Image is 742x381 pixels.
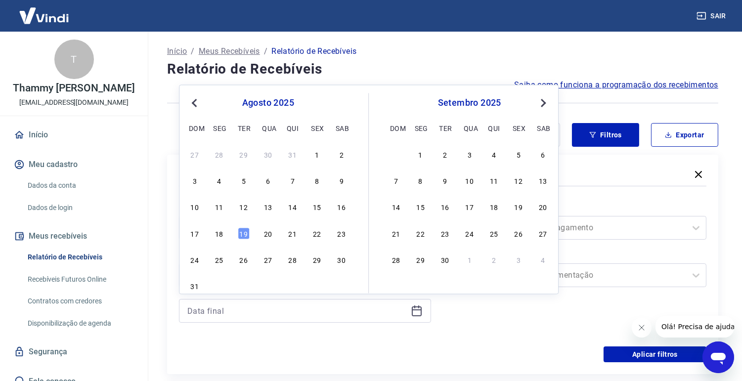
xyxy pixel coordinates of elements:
a: Dados de login [24,198,136,218]
div: Choose terça-feira, 19 de agosto de 2025 [238,227,250,239]
div: sab [537,122,549,134]
button: Exportar [651,123,718,147]
a: Meus Recebíveis [199,45,260,57]
div: ter [238,122,250,134]
div: Choose sábado, 16 de agosto de 2025 [336,201,348,213]
input: Data final [187,303,407,318]
div: Choose terça-feira, 5 de agosto de 2025 [238,175,250,187]
div: Choose segunda-feira, 4 de agosto de 2025 [213,175,225,187]
button: Filtros [572,123,639,147]
div: Choose domingo, 31 de agosto de 2025 [390,148,402,160]
div: Choose domingo, 31 de agosto de 2025 [189,280,201,292]
div: agosto 2025 [187,97,349,109]
div: sex [311,122,323,134]
a: Relatório de Recebíveis [24,247,136,267]
a: Início [167,45,187,57]
div: Choose segunda-feira, 15 de setembro de 2025 [415,201,427,213]
div: Choose domingo, 28 de setembro de 2025 [390,254,402,265]
div: Choose quinta-feira, 2 de outubro de 2025 [488,254,500,265]
div: Choose sábado, 23 de agosto de 2025 [336,227,348,239]
a: Saiba como funciona a programação dos recebimentos [514,79,718,91]
div: Choose quinta-feira, 18 de setembro de 2025 [488,201,500,213]
button: Aplicar filtros [604,346,706,362]
div: Choose quinta-feira, 4 de setembro de 2025 [488,148,500,160]
div: Choose terça-feira, 16 de setembro de 2025 [439,201,451,213]
div: Choose terça-feira, 23 de setembro de 2025 [439,227,451,239]
div: Choose sábado, 9 de agosto de 2025 [336,175,348,187]
p: / [264,45,267,57]
div: Choose sábado, 27 de setembro de 2025 [537,227,549,239]
button: Previous Month [188,97,200,109]
div: qua [262,122,274,134]
div: sab [336,122,348,134]
div: Choose sexta-feira, 5 de setembro de 2025 [311,280,323,292]
iframe: Mensagem da empresa [655,316,734,338]
div: qui [488,122,500,134]
div: Choose sexta-feira, 29 de agosto de 2025 [311,254,323,265]
div: Choose domingo, 17 de agosto de 2025 [189,227,201,239]
div: Choose sábado, 2 de agosto de 2025 [336,148,348,160]
a: Dados da conta [24,175,136,196]
img: Vindi [12,0,76,31]
div: Choose sábado, 20 de setembro de 2025 [537,201,549,213]
div: Choose domingo, 3 de agosto de 2025 [189,175,201,187]
div: Choose sexta-feira, 5 de setembro de 2025 [513,148,524,160]
div: dom [390,122,402,134]
button: Meus recebíveis [12,225,136,247]
div: Choose segunda-feira, 8 de setembro de 2025 [415,175,427,187]
a: Contratos com credores [24,291,136,311]
button: Meu cadastro [12,154,136,175]
div: Choose terça-feira, 9 de setembro de 2025 [439,175,451,187]
div: Choose domingo, 24 de agosto de 2025 [189,254,201,265]
div: Choose segunda-feira, 18 de agosto de 2025 [213,227,225,239]
h4: Relatório de Recebíveis [167,59,718,79]
div: Choose segunda-feira, 11 de agosto de 2025 [213,201,225,213]
div: Choose quarta-feira, 3 de setembro de 2025 [262,280,274,292]
div: Choose terça-feira, 12 de agosto de 2025 [238,201,250,213]
div: Choose terça-feira, 2 de setembro de 2025 [439,148,451,160]
div: seg [415,122,427,134]
button: Sair [695,7,730,25]
div: Choose quarta-feira, 17 de setembro de 2025 [464,201,476,213]
div: Choose segunda-feira, 22 de setembro de 2025 [415,227,427,239]
label: Forma de Pagamento [457,202,705,214]
div: Choose sábado, 6 de setembro de 2025 [336,280,348,292]
div: Choose domingo, 7 de setembro de 2025 [390,175,402,187]
div: Choose quinta-feira, 7 de agosto de 2025 [287,175,299,187]
a: Disponibilização de agenda [24,313,136,334]
div: Choose quarta-feira, 30 de julho de 2025 [262,148,274,160]
iframe: Fechar mensagem [632,318,652,338]
div: Choose quarta-feira, 10 de setembro de 2025 [464,175,476,187]
div: Choose segunda-feira, 29 de setembro de 2025 [415,254,427,265]
div: setembro 2025 [389,97,550,109]
div: qui [287,122,299,134]
div: Choose domingo, 10 de agosto de 2025 [189,201,201,213]
div: Choose segunda-feira, 28 de julho de 2025 [213,148,225,160]
div: Choose segunda-feira, 1 de setembro de 2025 [415,148,427,160]
div: Choose quinta-feira, 21 de agosto de 2025 [287,227,299,239]
a: Segurança [12,341,136,363]
div: month 2025-09 [389,147,550,267]
div: ter [439,122,451,134]
p: [EMAIL_ADDRESS][DOMAIN_NAME] [19,97,129,108]
div: Choose domingo, 21 de setembro de 2025 [390,227,402,239]
div: Choose quarta-feira, 13 de agosto de 2025 [262,201,274,213]
div: Choose quarta-feira, 3 de setembro de 2025 [464,148,476,160]
div: Choose quarta-feira, 24 de setembro de 2025 [464,227,476,239]
div: T [54,40,94,79]
div: Choose quinta-feira, 28 de agosto de 2025 [287,254,299,265]
div: Choose domingo, 27 de julho de 2025 [189,148,201,160]
div: qua [464,122,476,134]
div: Choose terça-feira, 2 de setembro de 2025 [238,280,250,292]
div: Choose domingo, 14 de setembro de 2025 [390,201,402,213]
div: Choose terça-feira, 29 de julho de 2025 [238,148,250,160]
button: Next Month [537,97,549,109]
div: Choose quarta-feira, 6 de agosto de 2025 [262,175,274,187]
div: Choose sexta-feira, 8 de agosto de 2025 [311,175,323,187]
iframe: Botão para abrir a janela de mensagens [702,341,734,373]
p: Relatório de Recebíveis [271,45,356,57]
div: Choose quinta-feira, 4 de setembro de 2025 [287,280,299,292]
